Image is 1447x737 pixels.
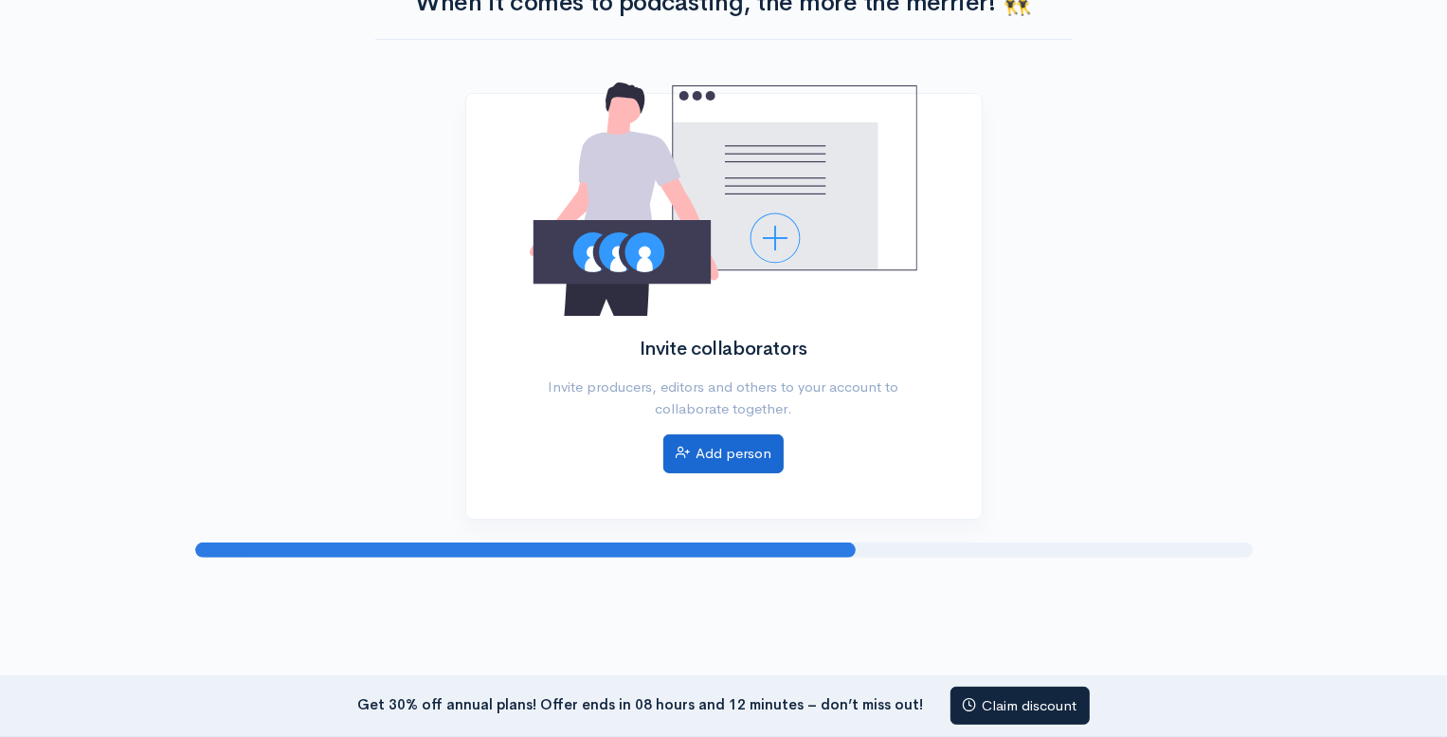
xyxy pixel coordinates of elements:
a: Add person [663,434,784,473]
a: Claim discount [950,687,1090,726]
p: Invite producers, editors and others to your account to collaborate together. [530,377,917,419]
strong: Get 30% off annual plans! Offer ends in 08 hours and 12 minutes – don’t miss out! [358,694,924,712]
img: Invite a collaborator [530,83,917,316]
h2: Invite collaborators [530,339,917,359]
